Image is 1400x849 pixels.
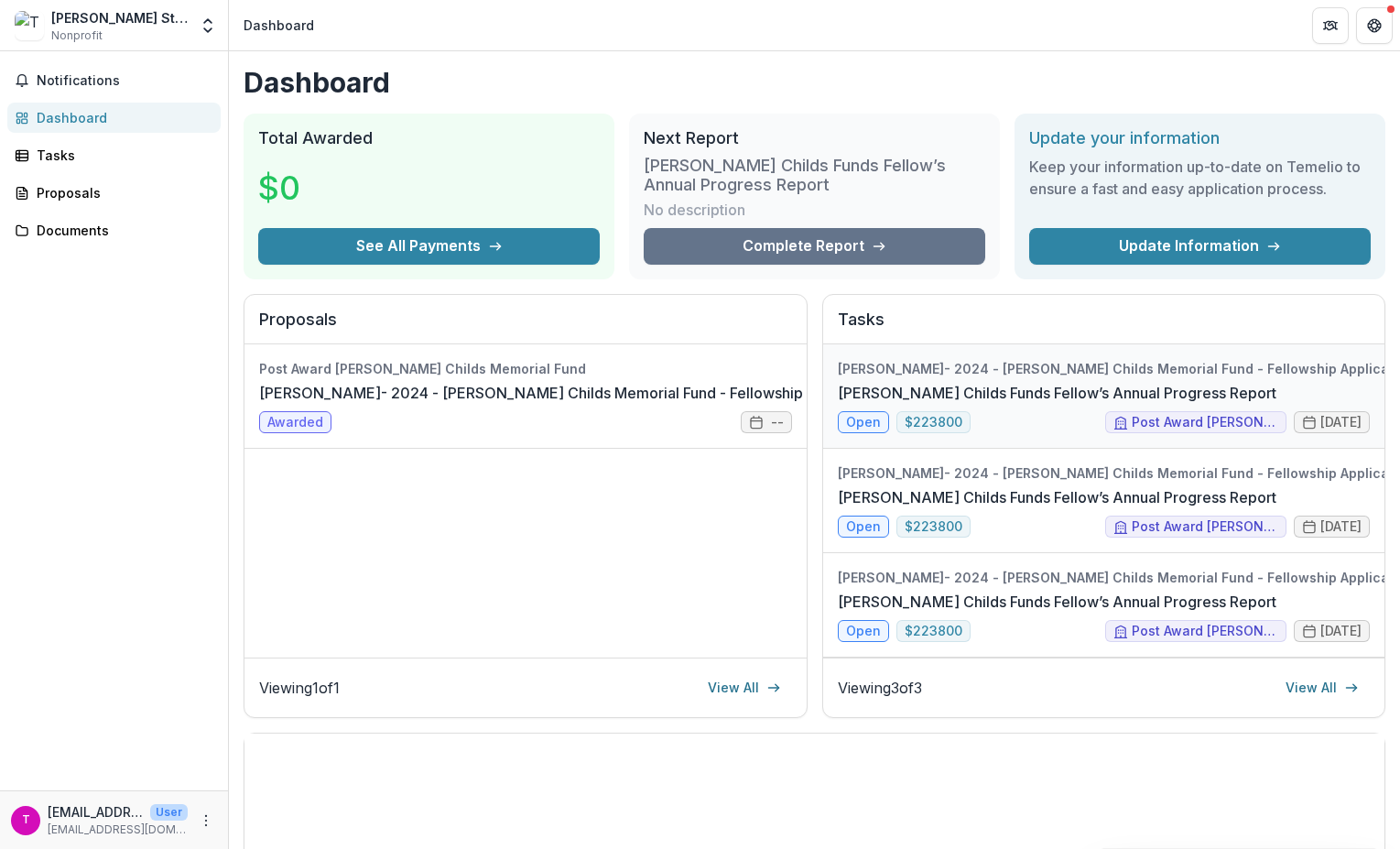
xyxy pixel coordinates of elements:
div: Documents [37,221,206,240]
span: Notifications [37,73,213,89]
h3: $0 [258,163,396,212]
button: Open entity switcher [195,7,221,44]
h2: Proposals [259,310,792,344]
h3: Keep your information up-to-date on Temelio to ensure a fast and easy application process. [1029,156,1371,200]
a: Complete Report [644,228,985,265]
h2: Total Awarded [258,128,600,148]
h2: Next Report [644,128,985,148]
a: Tasks [7,140,221,170]
h3: [PERSON_NAME] Childs Funds Fellow’s Annual Progress Report [644,156,985,195]
a: View All [1275,673,1370,702]
img: Tom Hindmarsh Sten [15,11,44,40]
div: tomhs@stanford.edu [22,814,30,826]
a: Dashboard [7,103,221,133]
p: User [150,804,188,821]
div: Dashboard [244,16,314,35]
span: Nonprofit [51,27,103,44]
h2: Update your information [1029,128,1371,148]
a: [PERSON_NAME] Childs Funds Fellow’s Annual Progress Report [838,591,1276,613]
a: [PERSON_NAME] Childs Funds Fellow’s Annual Progress Report [838,486,1276,508]
p: [EMAIL_ADDRESS][DOMAIN_NAME] [48,822,188,838]
div: Tasks [37,146,206,165]
p: [EMAIL_ADDRESS][DOMAIN_NAME] [48,802,143,822]
p: Viewing 1 of 1 [259,677,340,699]
a: Proposals [7,178,221,208]
p: No description [644,199,745,221]
button: Get Help [1356,7,1393,44]
h1: Dashboard [244,66,1385,99]
button: Notifications [7,66,221,95]
button: See All Payments [258,228,600,265]
button: More [195,810,217,832]
h2: Tasks [838,310,1371,344]
p: Viewing 3 of 3 [838,677,922,699]
nav: breadcrumb [236,12,321,38]
a: Documents [7,215,221,245]
a: Update Information [1029,228,1371,265]
a: [PERSON_NAME]- 2024 - [PERSON_NAME] Childs Memorial Fund - Fellowship Application [259,382,885,404]
div: [PERSON_NAME] Sten [51,8,188,27]
button: Partners [1312,7,1349,44]
a: View All [697,673,792,702]
div: Dashboard [37,108,206,127]
a: [PERSON_NAME] Childs Funds Fellow’s Annual Progress Report [838,382,1276,404]
div: Proposals [37,183,206,202]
